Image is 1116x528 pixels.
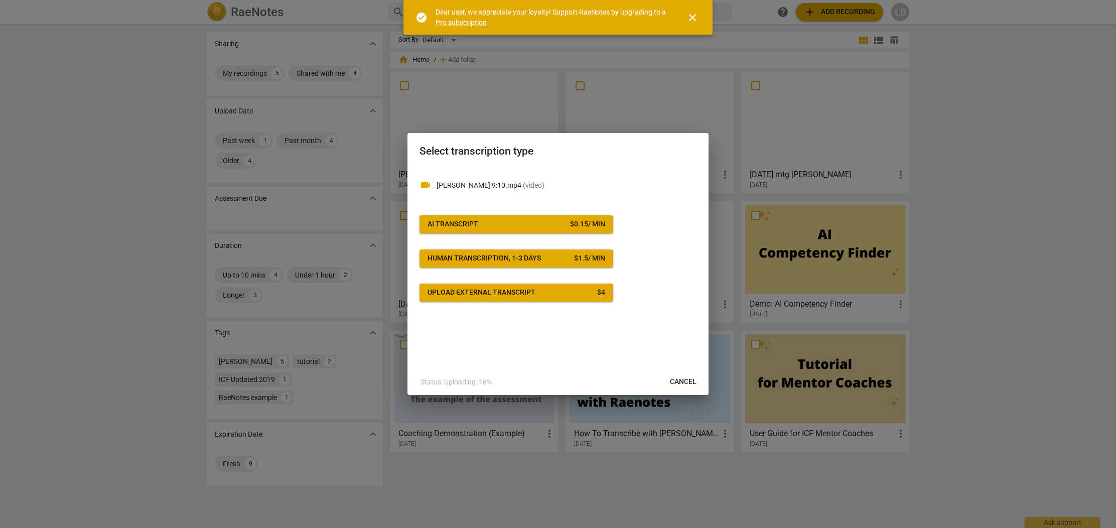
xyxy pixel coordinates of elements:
p: Status: Uploading: 16% [421,377,492,387]
h2: Select transcription type [420,145,696,158]
div: $ 1.5 / min [574,253,605,263]
button: AI Transcript$0.15/ min [420,215,613,233]
div: AI Transcript [428,219,478,229]
div: $ 4 [597,288,605,298]
button: Human transcription, 1-3 days$1.5/ min [420,249,613,268]
span: check_circle [415,12,428,24]
button: Upload external transcript$4 [420,284,613,302]
div: Upload external transcript [428,288,535,298]
div: Human transcription, 1-3 days [428,253,541,263]
span: close [686,12,699,24]
span: ( video ) [523,181,544,189]
div: Dear user, we appreciate your loyalty! Support RaeNotes by upgrading to a [436,7,668,28]
a: Pro subscription [436,19,487,27]
span: videocam [420,179,432,191]
p: Vicki 9:10.mp4(video) [437,180,696,191]
span: Cancel [670,377,696,387]
button: Close [680,6,705,30]
button: Cancel [662,373,705,391]
div: $ 0.15 / min [570,219,605,229]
